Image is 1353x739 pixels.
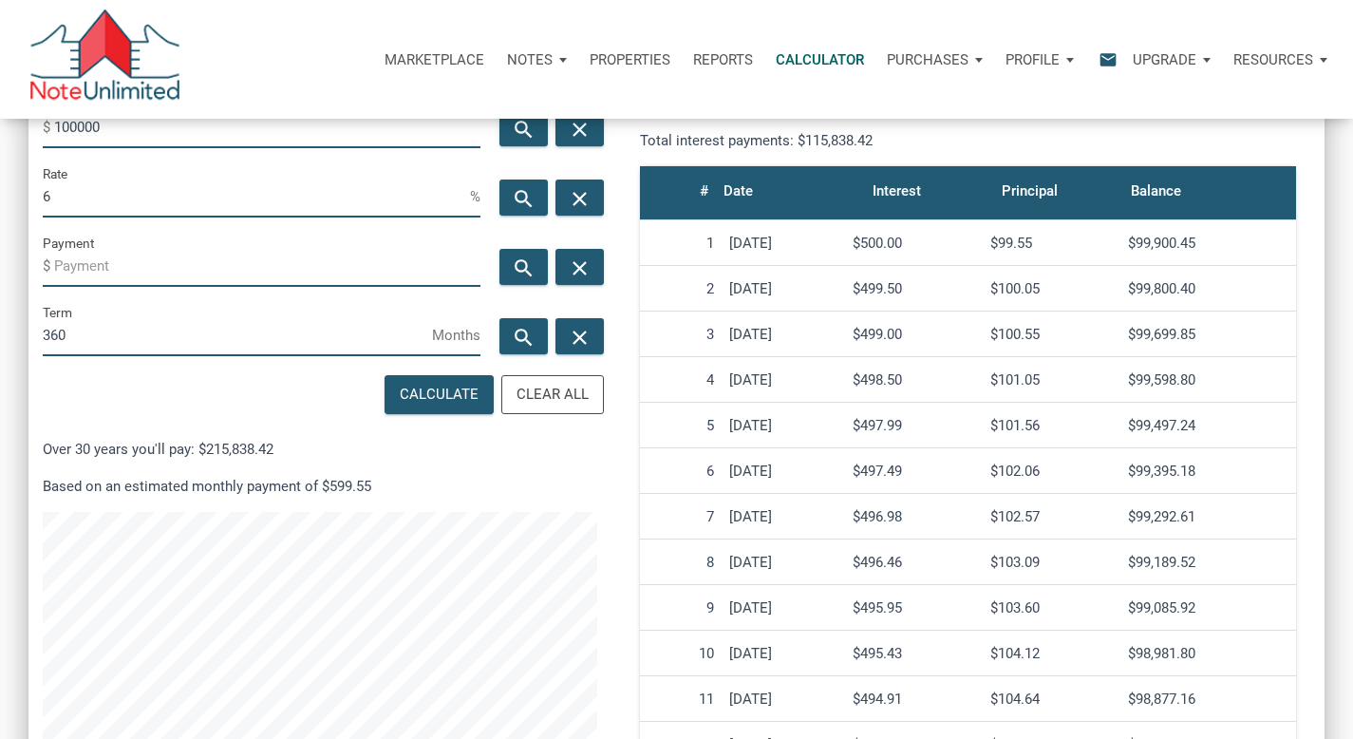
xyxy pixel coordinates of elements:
div: $99,085.92 [1128,599,1289,616]
div: $98,877.16 [1128,691,1289,708]
button: close [555,318,604,354]
input: Term [43,313,432,356]
i: search [512,326,535,350]
div: $102.57 [990,508,1113,525]
div: $496.98 [853,508,975,525]
div: 1 [648,235,713,252]
div: Principal [1002,178,1058,204]
p: Marketplace [385,51,484,68]
div: $495.95 [853,599,975,616]
p: Resources [1233,51,1313,68]
p: Purchases [887,51,968,68]
div: $99,699.85 [1128,326,1289,343]
button: search [499,110,548,146]
div: $101.56 [990,417,1113,434]
p: Upgrade [1133,51,1196,68]
button: search [499,318,548,354]
div: $99,189.52 [1128,554,1289,571]
label: Payment [43,232,94,255]
span: Months [432,320,480,351]
span: $ [43,251,54,281]
div: Interest [873,178,921,204]
i: search [512,187,535,211]
i: search [512,256,535,280]
div: $104.12 [990,645,1113,662]
div: [DATE] [729,417,837,434]
div: $99.55 [990,235,1113,252]
div: $99,395.18 [1128,463,1289,480]
button: Upgrade [1121,31,1222,88]
div: Calculate [400,384,479,406]
div: [DATE] [729,599,837,616]
a: Notes [496,31,578,88]
p: Calculator [776,51,864,68]
button: search [499,249,548,285]
div: $98,981.80 [1128,645,1289,662]
div: $102.06 [990,463,1113,480]
div: [DATE] [729,326,837,343]
div: Balance [1131,178,1181,204]
div: 2 [648,280,713,297]
i: close [569,187,592,211]
div: $500.00 [853,235,975,252]
div: 5 [648,417,713,434]
div: [DATE] [729,554,837,571]
div: [DATE] [729,691,837,708]
div: $495.43 [853,645,975,662]
a: Properties [578,31,682,88]
i: close [569,118,592,142]
div: 8 [648,554,713,571]
div: $104.64 [990,691,1113,708]
div: 11 [648,691,713,708]
p: Start date [997,92,1059,152]
i: close [569,326,592,350]
a: Resources [1222,31,1339,88]
div: $101.05 [990,371,1113,388]
div: 9 [648,599,713,616]
div: 6 [648,463,713,480]
button: close [555,180,604,216]
input: Balance [54,105,480,148]
p: Reports [693,51,753,68]
div: $99,497.24 [1128,417,1289,434]
i: close [569,256,592,280]
p: Profile [1005,51,1060,68]
div: $497.99 [853,417,975,434]
p: Based on an estimated monthly payment of $599.55 [43,475,597,498]
img: NoteUnlimited [28,9,181,109]
button: Reports [682,31,764,88]
div: $103.60 [990,599,1113,616]
button: close [555,249,604,285]
button: Purchases [875,31,994,88]
input: Rate [43,175,470,218]
i: search [512,118,535,142]
div: [DATE] [729,235,837,252]
a: Calculator [764,31,875,88]
div: $498.50 [853,371,975,388]
button: email [1084,31,1121,88]
label: Rate [43,162,67,185]
p: Total interest payments: $115,838.42 [640,129,953,152]
div: $499.50 [853,280,975,297]
div: 10 [648,645,713,662]
div: $100.05 [990,280,1113,297]
div: $499.00 [853,326,975,343]
button: Clear All [501,375,604,414]
i: email [1097,48,1119,70]
div: 7 [648,508,713,525]
button: search [499,180,548,216]
div: [DATE] [729,371,837,388]
p: Over 30 years you'll pay: $215,838.42 [43,438,597,461]
div: $99,292.61 [1128,508,1289,525]
div: 4 [648,371,713,388]
span: % [470,181,480,212]
button: Profile [994,31,1085,88]
div: Date [723,178,753,204]
button: Calculate [385,375,494,414]
div: $99,598.80 [1128,371,1289,388]
label: Term [43,301,72,324]
span: $ [43,112,54,142]
div: [DATE] [729,508,837,525]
